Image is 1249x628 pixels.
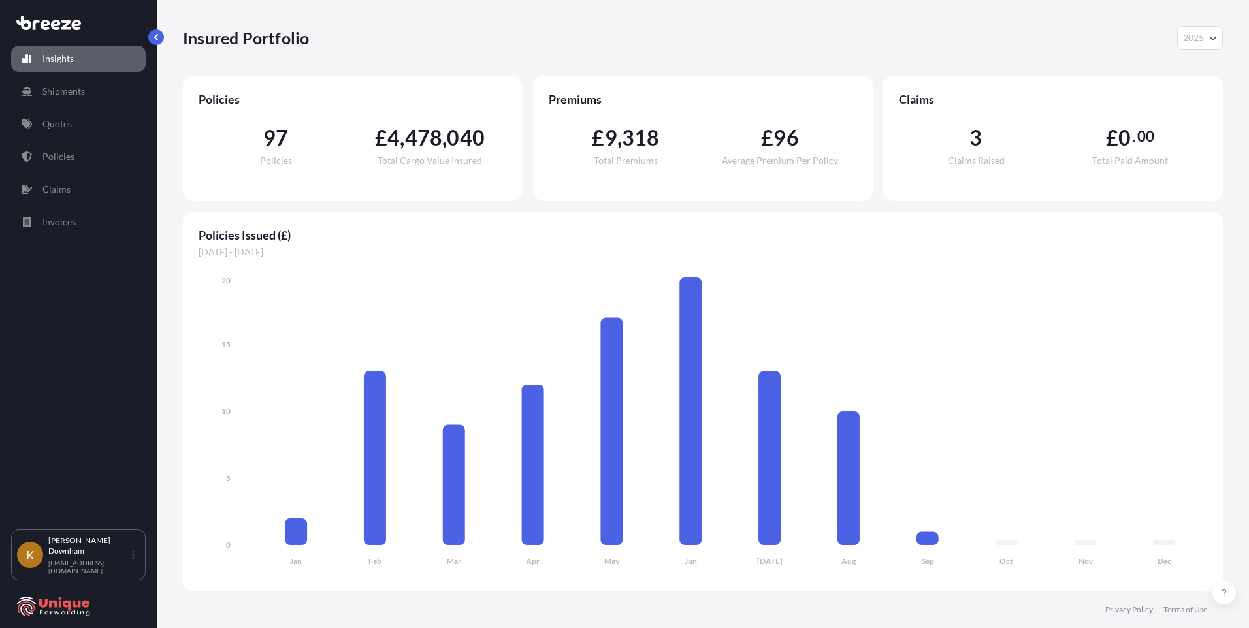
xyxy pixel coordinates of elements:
tspan: 5 [226,473,231,483]
span: 97 [263,127,288,148]
a: Policies [11,144,146,170]
span: 00 [1137,131,1154,142]
span: 0 [1118,127,1131,148]
p: Insured Portfolio [183,27,309,48]
span: [DATE] - [DATE] [199,245,1207,259]
span: 3 [969,127,982,148]
span: 478 [405,127,443,148]
span: 2025 [1183,31,1204,44]
a: Shipments [11,78,146,104]
tspan: 10 [221,406,231,416]
tspan: 20 [221,275,231,285]
span: £ [592,127,604,148]
tspan: Aug [841,556,856,566]
p: [EMAIL_ADDRESS][DOMAIN_NAME] [48,559,129,574]
img: organization-logo [16,596,91,617]
span: Premiums [549,91,857,107]
p: Claims [42,183,71,196]
tspan: Apr [526,556,540,566]
tspan: Feb [368,556,381,566]
tspan: Mar [447,556,461,566]
span: , [617,127,622,148]
tspan: Nov [1079,556,1094,566]
tspan: Jan [290,556,302,566]
span: Policies [260,156,292,165]
tspan: Dec [1158,556,1171,566]
span: , [400,127,404,148]
p: Insights [42,52,74,65]
tspan: 0 [226,540,231,550]
span: , [442,127,447,148]
a: Privacy Policy [1105,604,1153,615]
span: 040 [447,127,485,148]
span: Total Paid Amount [1092,156,1168,165]
tspan: [DATE] [757,556,783,566]
p: [PERSON_NAME] Downham [48,535,129,556]
span: Claims [899,91,1207,107]
p: Invoices [42,215,76,228]
a: Claims [11,176,146,202]
span: 4 [387,127,400,148]
span: 318 [622,127,660,148]
span: Average Premium Per Policy [722,156,838,165]
span: £ [375,127,387,148]
span: Total Premiums [594,156,658,165]
span: Policies [199,91,507,107]
a: Insights [11,46,146,72]
p: Quotes [42,118,72,131]
p: Shipments [42,85,85,98]
span: 9 [605,127,617,148]
tspan: Oct [999,556,1013,566]
tspan: Sep [922,556,934,566]
span: . [1132,131,1135,142]
a: Invoices [11,209,146,235]
button: Year Selector [1177,26,1223,50]
a: Terms of Use [1163,604,1207,615]
span: Total Cargo Value Insured [378,156,482,165]
span: 96 [773,127,798,148]
p: Policies [42,150,74,163]
span: £ [1106,127,1118,148]
tspan: 15 [221,339,231,349]
tspan: May [604,556,620,566]
span: K [26,548,34,561]
a: Quotes [11,111,146,137]
span: Claims Raised [948,156,1005,165]
tspan: Jun [685,556,697,566]
span: Policies Issued (£) [199,227,1207,243]
span: £ [761,127,773,148]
